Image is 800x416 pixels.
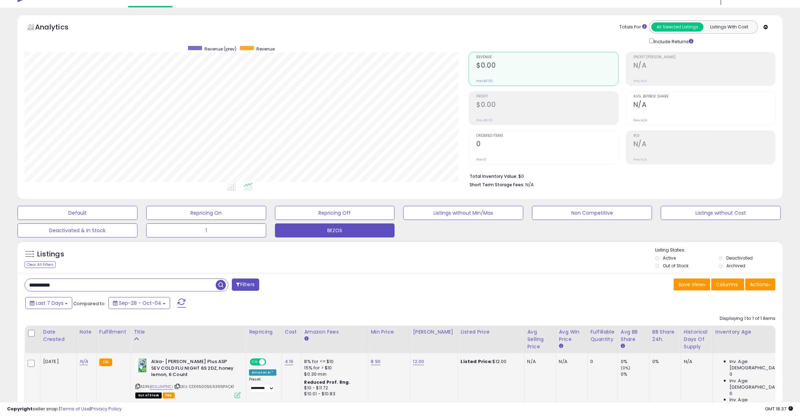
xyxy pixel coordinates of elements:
[135,358,149,373] img: 51dEGH0pDvL._SL40_.jpg
[470,182,524,188] b: Short Term Storage Fees:
[730,397,794,409] span: Inv. Age [DEMOGRAPHIC_DATA]:
[36,300,63,307] span: Last 7 Days
[532,206,652,220] button: Non Competitive
[684,328,710,350] div: Historical Days Of Supply
[621,371,649,377] div: 0%
[730,371,732,377] span: 0
[525,181,534,188] span: N/A
[304,336,309,342] small: Amazon Fees.
[476,79,493,83] small: Prev: $0.00
[304,391,363,397] div: $10.01 - $10.83
[730,378,794,390] span: Inv. Age [DEMOGRAPHIC_DATA]:
[60,405,90,412] a: Terms of Use
[470,173,517,179] b: Total Inventory Value:
[413,358,424,365] a: 12.00
[285,358,294,365] a: 4.19
[621,365,631,371] small: (0%)
[655,247,782,254] p: Listing States:
[413,328,455,336] div: [PERSON_NAME]
[663,255,676,261] label: Active
[619,24,647,31] div: Totals For
[715,328,796,336] div: Inventory Age
[304,379,350,385] b: Reduced Prof. Rng.
[91,405,122,412] a: Privacy Policy
[80,328,93,336] div: Note
[651,22,704,32] button: All Selected Listings
[663,263,688,269] label: Out of Stock
[25,261,56,268] div: Clear All Filters
[476,157,486,162] small: Prev: 0
[18,206,137,220] button: Default
[18,223,137,237] button: Deactivated & In Stock
[43,358,71,365] div: [DATE]
[633,118,647,122] small: Prev: N/A
[119,300,161,307] span: Sep-28 - Oct-04
[304,371,363,377] div: $0.30 min
[134,328,243,336] div: Title
[275,223,395,237] button: BEZOS
[633,95,775,99] span: Avg. Buybox Share
[559,328,585,343] div: Avg Win Price
[765,405,793,412] span: 2025-10-13 18:37 GMT
[163,392,175,398] span: FBA
[476,55,618,59] span: Revenue
[730,358,794,371] span: Inv. Age [DEMOGRAPHIC_DATA]:
[146,223,266,237] button: 1
[633,61,775,71] h2: N/A
[674,279,710,290] button: Save View
[461,358,493,365] b: Listed Price:
[35,22,82,34] h5: Analytics
[745,279,775,290] button: Actions
[633,134,775,138] span: ROI
[371,328,407,336] div: Min Price
[135,358,241,397] div: ASIN:
[7,406,122,412] div: seller snap | |
[559,358,582,365] div: N/A
[703,22,755,32] button: Listings With Cost
[527,358,551,365] div: N/A
[476,101,618,110] h2: $0.00
[621,358,649,365] div: 0%
[633,55,775,59] span: Profit [PERSON_NAME]
[633,140,775,149] h2: N/A
[661,206,781,220] button: Listings without Cost
[527,328,553,350] div: Avg Selling Price
[591,358,612,365] div: 0
[470,172,770,180] li: $0
[135,392,162,398] span: All listings that are currently out of stock and unavailable for purchase on Amazon
[265,359,276,365] span: OFF
[591,328,615,343] div: Fulfillable Quantity
[644,37,702,45] div: Include Returns
[99,328,128,336] div: Fulfillment
[304,328,365,336] div: Amazon Fees
[7,405,33,412] strong: Copyright
[711,279,744,290] button: Columns
[371,358,381,365] a: 8.90
[80,358,88,365] a: N/A
[37,249,64,259] h5: Listings
[726,263,745,269] label: Archived
[461,328,522,336] div: Listed Price
[285,328,298,336] div: Cost
[652,328,678,343] div: BB Share 24h.
[250,359,259,365] span: ON
[204,46,236,52] span: Revenue (prev)
[304,385,363,391] div: $10 - $11.72
[304,365,363,371] div: 15% for > $10
[232,279,259,291] button: Filters
[146,206,266,220] button: Repricing On
[108,297,170,309] button: Sep-28 - Oct-04
[476,134,618,138] span: Ordered Items
[25,297,72,309] button: Last 7 Days
[150,384,173,390] a: B00JA4TNCI
[461,358,519,365] div: $12.00
[99,358,112,366] small: FBA
[249,377,276,392] div: Preset:
[304,358,363,365] div: 8% for <= $10
[621,343,625,349] small: Avg BB Share.
[633,101,775,110] h2: N/A
[476,140,618,149] h2: 0
[652,358,675,365] div: 0%
[73,300,106,307] span: Compared to:
[476,61,618,71] h2: $0.00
